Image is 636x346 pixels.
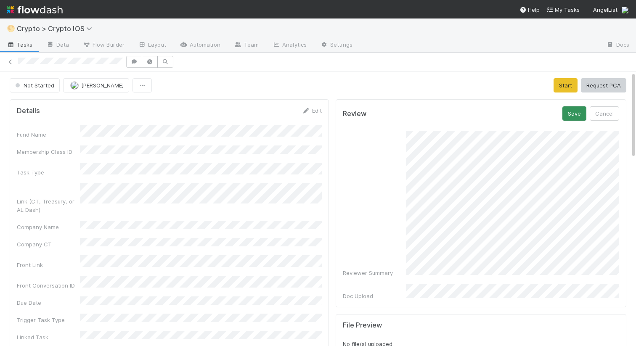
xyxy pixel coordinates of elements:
[63,78,129,92] button: [PERSON_NAME]
[17,261,80,269] div: Front Link
[40,39,76,52] a: Data
[17,333,80,341] div: Linked Task
[343,269,406,277] div: Reviewer Summary
[621,6,629,14] img: avatar_d89a0a80-047e-40c9-bdc2-a2d44e645fd3.png
[173,39,227,52] a: Automation
[17,24,96,33] span: Crypto > Crypto IOS
[17,298,80,307] div: Due Date
[17,107,40,115] h5: Details
[17,281,80,290] div: Front Conversation ID
[227,39,265,52] a: Team
[76,39,131,52] a: Flow Builder
[581,78,626,92] button: Request PCA
[13,82,54,89] span: Not Started
[343,292,406,300] div: Doc Upload
[546,5,580,14] a: My Tasks
[546,6,580,13] span: My Tasks
[17,197,80,214] div: Link (CT, Treasury, or AL Dash)
[17,240,80,248] div: Company CT
[70,81,79,90] img: avatar_d89a0a80-047e-40c9-bdc2-a2d44e645fd3.png
[313,39,359,52] a: Settings
[265,39,313,52] a: Analytics
[7,25,15,32] span: 🌕
[7,3,63,17] img: logo-inverted-e16ddd16eac7371096b0.svg
[17,148,80,156] div: Membership Class ID
[593,6,617,13] span: AngelList
[302,107,322,114] a: Edit
[131,39,173,52] a: Layout
[10,78,60,92] button: Not Started
[343,321,382,330] h5: File Preview
[343,110,366,118] h5: Review
[519,5,540,14] div: Help
[7,40,33,49] span: Tasks
[17,168,80,177] div: Task Type
[17,223,80,231] div: Company Name
[82,40,125,49] span: Flow Builder
[17,130,80,139] div: Fund Name
[599,39,636,52] a: Docs
[17,316,80,324] div: Trigger Task Type
[590,106,619,121] button: Cancel
[554,78,578,92] button: Start
[562,106,586,121] button: Save
[81,82,124,89] span: [PERSON_NAME]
